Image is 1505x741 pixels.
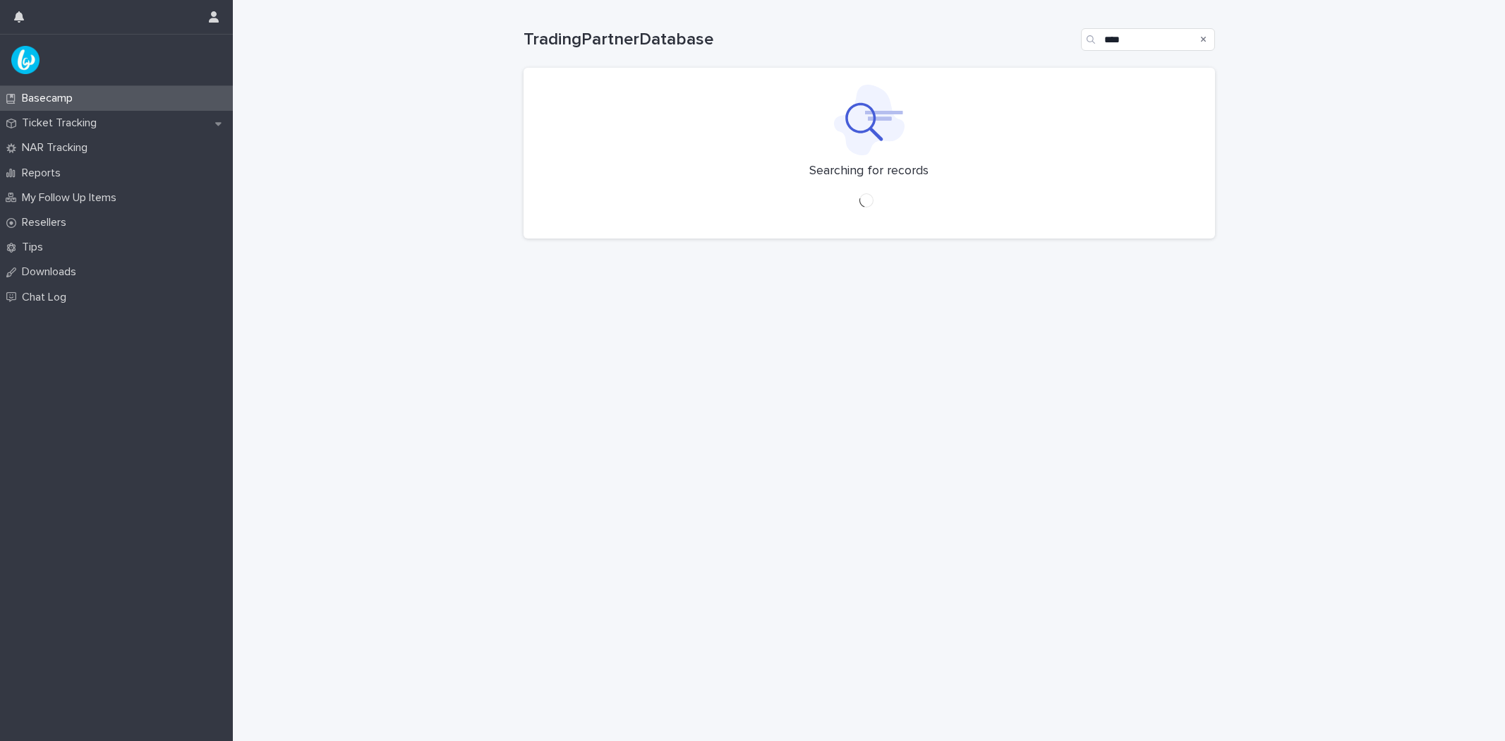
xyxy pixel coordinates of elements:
p: Downloads [16,265,87,279]
p: Reports [16,167,72,180]
p: Resellers [16,216,78,229]
p: Ticket Tracking [16,116,108,130]
p: Chat Log [16,291,78,304]
p: My Follow Up Items [16,191,128,205]
p: Tips [16,241,54,254]
p: Basecamp [16,92,84,105]
h1: TradingPartnerDatabase [524,30,1075,50]
p: Searching for records [809,164,929,179]
input: Search [1081,28,1215,51]
p: NAR Tracking [16,141,99,155]
img: UPKZpZA3RCu7zcH4nw8l [11,46,40,74]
